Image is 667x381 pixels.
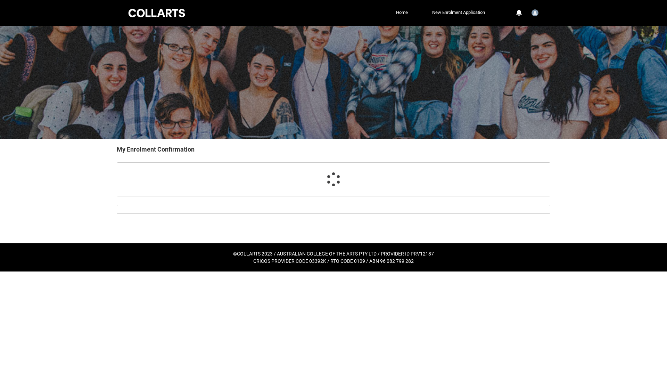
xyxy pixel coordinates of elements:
button: User Profile Student.mfrick.20241920 [530,7,540,18]
img: Student.mfrick.20241920 [532,9,538,16]
article: REDU_Generate_Enrolment_Confirmation flow [117,162,550,196]
a: Home [394,7,410,18]
a: New Enrolment Application [430,7,487,18]
b: My Enrolment Confirmation [117,146,195,153]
